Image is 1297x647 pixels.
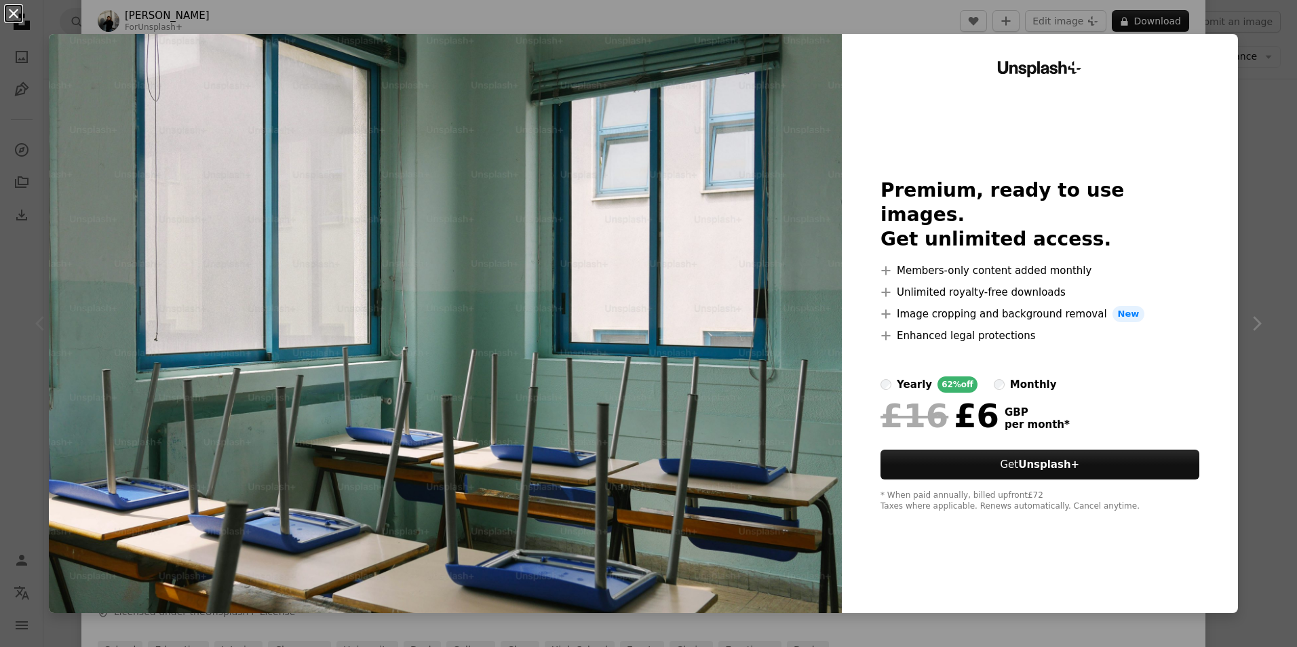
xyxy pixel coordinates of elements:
[994,379,1005,390] input: monthly
[880,328,1199,344] li: Enhanced legal protections
[880,379,891,390] input: yearly62%off
[1112,306,1145,322] span: New
[880,450,1199,479] button: GetUnsplash+
[1018,458,1079,471] strong: Unsplash+
[880,398,948,433] span: £16
[897,376,932,393] div: yearly
[880,490,1199,512] div: * When paid annually, billed upfront £72 Taxes where applicable. Renews automatically. Cancel any...
[880,178,1199,252] h2: Premium, ready to use images. Get unlimited access.
[937,376,977,393] div: 62% off
[880,284,1199,300] li: Unlimited royalty-free downloads
[880,306,1199,322] li: Image cropping and background removal
[880,262,1199,279] li: Members-only content added monthly
[1005,406,1070,418] span: GBP
[880,398,999,433] div: £6
[1010,376,1057,393] div: monthly
[1005,418,1070,431] span: per month *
